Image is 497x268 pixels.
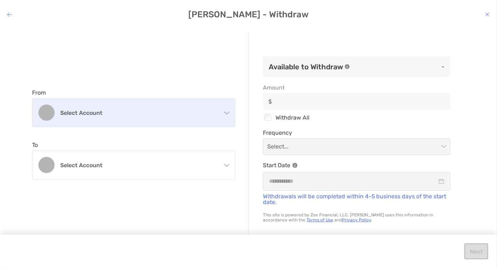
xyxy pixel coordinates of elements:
[356,62,445,71] p: -
[263,212,450,222] p: This site is powered by Zoe Financial, LLC. [PERSON_NAME] uses this information in accordance wit...
[263,113,450,122] div: Withdraw All
[60,109,216,116] h4: Select account
[307,217,333,222] a: Terms of Use
[269,62,343,71] h3: Available to Withdraw
[263,129,450,136] span: Frequency
[342,217,371,222] a: Privacy Policy
[32,89,46,96] label: From
[60,162,216,169] h4: Select account
[32,142,38,148] label: To
[275,99,450,105] input: Amountinput icon
[263,161,450,170] p: Start Date
[263,194,450,205] p: Withdrawals will be completed within 4-5 business days of the start date.
[293,163,298,168] img: Information Icon
[269,99,272,104] img: input icon
[263,84,450,91] span: Amount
